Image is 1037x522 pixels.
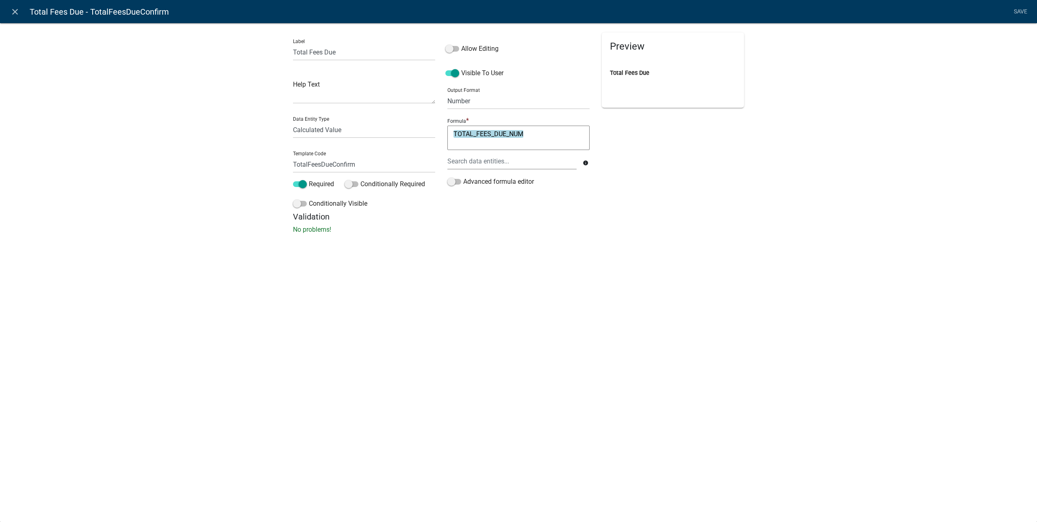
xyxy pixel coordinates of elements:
h5: Preview [610,41,736,52]
label: Conditionally Required [345,179,425,189]
i: close [10,7,20,17]
label: Advanced formula editor [447,177,534,187]
h5: Validation [293,212,744,222]
label: Visible To User [445,68,503,78]
label: Conditionally Visible [293,199,367,209]
p: No problems! [293,225,744,235]
label: Required [293,179,334,189]
label: Total Fees Due [610,70,649,76]
input: Search data entities... [447,153,577,170]
a: Save [1010,4,1030,20]
span: Total Fees Due - TotalFeesDueConfirm [30,4,169,20]
i: info [583,160,588,166]
p: Formula [447,118,466,124]
label: Allow Editing [445,44,499,54]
